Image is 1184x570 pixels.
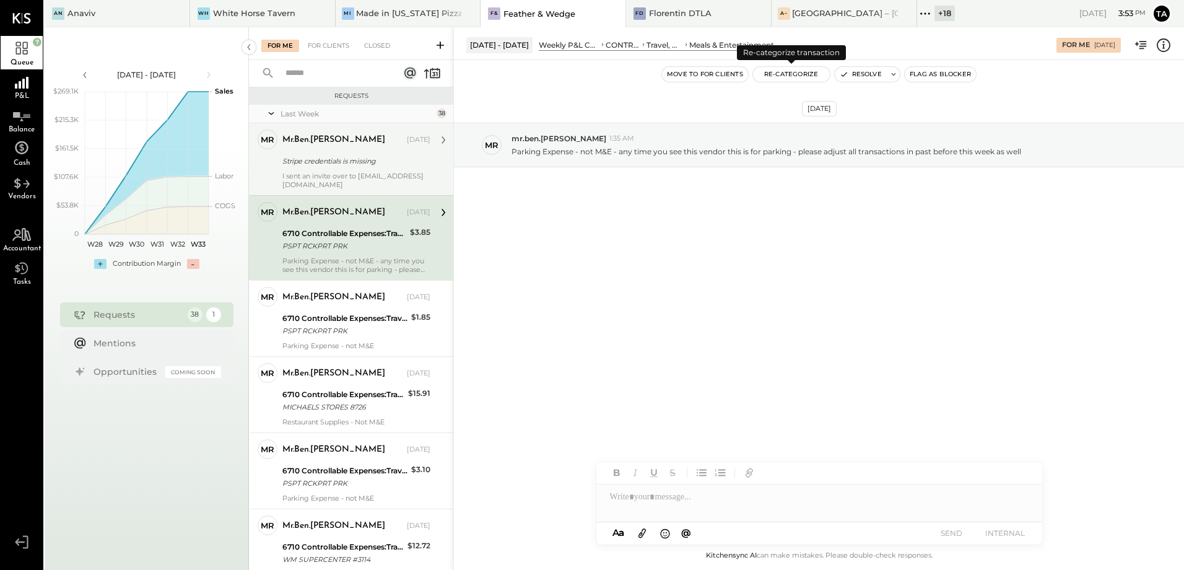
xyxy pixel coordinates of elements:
[54,172,79,181] text: $107.6K
[407,540,430,552] div: $12.72
[282,367,385,380] div: mr.ben.[PERSON_NAME]
[677,525,695,541] button: @
[358,40,396,52] div: Closed
[255,92,447,100] div: Requests
[407,208,430,217] div: [DATE]
[934,6,955,21] div: + 18
[206,307,221,322] div: 1
[282,465,407,477] div: 6710 Controllable Expenses:Travel, Meals, & Entertainment:Meals & Entertainment
[108,240,123,248] text: W29
[53,87,79,95] text: $269.1K
[94,309,181,321] div: Requests
[282,325,407,337] div: PSPT RCKPRT PRK
[792,7,898,19] div: [GEOGRAPHIC_DATA] – [GEOGRAPHIC_DATA]
[662,67,748,82] button: Move to for clients
[689,40,774,50] div: Meals & Entertainment
[1,103,43,136] a: Balance
[802,101,837,116] div: [DATE]
[609,526,629,540] button: Aa
[261,367,274,379] div: mr
[488,7,500,20] div: F&
[1,255,43,289] a: Tasks
[1,69,43,103] a: P&L
[188,307,202,322] div: 38
[619,527,624,538] span: a
[282,444,385,456] div: mr.ben.[PERSON_NAME]
[261,206,274,218] div: mr
[282,520,385,532] div: mr.ben.[PERSON_NAME]
[410,226,430,239] div: $3.85
[1,136,43,170] a: Cash
[282,240,406,252] div: PSPT RCKPRT PRK
[282,541,404,553] div: 6710 Controllable Expenses:Travel, Meals, & Entertainment:Meals & Entertainment
[165,366,221,378] div: Coming Soon
[356,7,462,19] div: Made in [US_STATE] Pizza [GEOGRAPHIC_DATA]
[14,159,30,167] span: Cash
[646,40,683,50] div: Travel, Meals, & Entertainment
[712,465,728,481] button: Ordered List
[485,139,498,151] div: mr
[407,445,430,455] div: [DATE]
[198,7,210,20] div: WH
[609,134,634,144] span: 1:35 AM
[15,92,29,100] span: P&L
[215,201,235,210] text: COGS
[407,292,430,302] div: [DATE]
[261,520,274,532] div: mr
[74,229,79,238] text: 0
[94,69,199,80] div: [DATE] - [DATE]
[261,444,274,455] div: mr
[282,553,404,566] div: WM SUPERCENTER #3114
[56,201,79,209] text: $53.8K
[737,45,846,60] div: Re-categorize transaction
[1,36,43,69] a: Queue
[1094,41,1115,50] div: [DATE]
[606,40,640,50] div: CONTROLLABLE EXPENSES
[980,525,1030,541] button: INTERNAL
[13,278,31,286] span: Tasks
[407,521,430,531] div: [DATE]
[835,67,887,82] button: Resolve
[282,312,407,325] div: 6710 Controllable Expenses:Travel, Meals, & Entertainment:Meals & Entertainment
[649,7,712,19] div: Florentin DTLA
[282,388,404,401] div: 6710 Controllable Expenses:Travel, Meals, & Entertainment:Meals & Entertainment
[511,146,1021,157] p: Parking Expense - not M&E - any time you see this vendor this is for parking - please adjust all ...
[87,240,103,248] text: W28
[342,7,354,20] div: Mi
[503,8,575,20] div: Feather & Wedge
[282,227,406,240] div: 6710 Controllable Expenses:Travel, Meals, & Entertainment:Meals & Entertainment
[67,7,95,19] div: Anaviv
[52,7,64,20] div: An
[282,172,430,189] div: I sent an invite over to [EMAIL_ADDRESS][DOMAIN_NAME]
[170,240,185,248] text: W32
[1062,40,1090,50] div: For Me
[55,144,79,152] text: $161.5K
[681,527,691,538] span: @
[54,115,79,124] text: $215.3K
[664,465,681,481] button: Strikethrough
[213,7,295,19] div: White Horse Tavern
[9,126,35,133] span: Balance
[282,418,430,426] div: Restaurant Supplies - Not M&E
[282,206,385,219] div: mr.ben.[PERSON_NAME]
[281,108,433,119] div: Last Week
[408,387,430,400] div: $15.91
[511,133,606,144] span: mr.ben.[PERSON_NAME]
[1152,4,1172,24] button: Ta
[905,67,976,82] button: Flag as Blocker
[191,240,206,248] text: W33
[609,465,625,481] button: Bold
[407,369,430,379] div: [DATE]
[437,108,446,118] div: 38
[633,7,646,20] div: FD
[261,134,274,146] div: mr
[646,465,662,481] button: Underline
[282,291,385,304] div: mr.ben.[PERSON_NAME]
[282,477,407,489] div: PSPT RCKPRT PRK
[94,337,215,349] div: Mentions
[466,37,533,53] div: [DATE] - [DATE]
[539,40,599,50] div: Weekly P&L Comparison
[753,67,830,82] button: Re-Categorize
[411,463,430,476] div: $3.10
[187,259,199,269] div: -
